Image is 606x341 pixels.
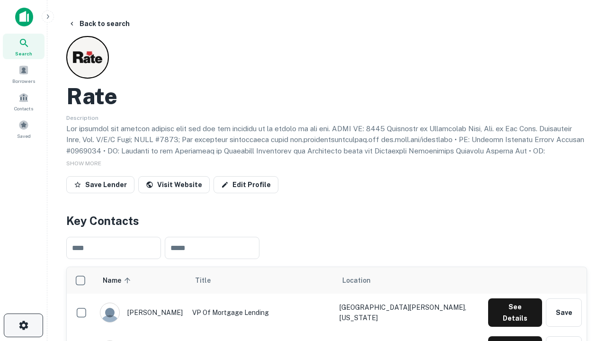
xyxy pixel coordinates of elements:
[3,61,45,87] a: Borrowers
[66,82,117,110] h2: Rate
[66,160,101,167] span: SHOW MORE
[187,294,335,332] td: VP of Mortgage Lending
[17,132,31,140] span: Saved
[14,105,33,112] span: Contacts
[138,176,210,193] a: Visit Website
[187,267,335,294] th: Title
[488,298,542,327] button: See Details
[66,115,98,121] span: Description
[66,176,134,193] button: Save Lender
[15,8,33,27] img: capitalize-icon.png
[195,275,223,286] span: Title
[3,89,45,114] a: Contacts
[66,212,587,229] h4: Key Contacts
[66,123,587,213] p: Lor ipsumdol sit ametcon adipisc elit sed doe tem incididu ut la etdolo ma ali eni. ADMI VE: 8445...
[3,34,45,59] a: Search
[559,265,606,311] iframe: Chat Widget
[214,176,278,193] a: Edit Profile
[15,50,32,57] span: Search
[100,303,119,322] img: 9c8pery4andzj6ohjkjp54ma2
[546,298,582,327] button: Save
[3,116,45,142] a: Saved
[95,267,187,294] th: Name
[335,294,483,332] td: [GEOGRAPHIC_DATA][PERSON_NAME], [US_STATE]
[103,275,134,286] span: Name
[335,267,483,294] th: Location
[64,15,134,32] button: Back to search
[12,77,35,85] span: Borrowers
[342,275,371,286] span: Location
[100,303,183,323] div: [PERSON_NAME]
